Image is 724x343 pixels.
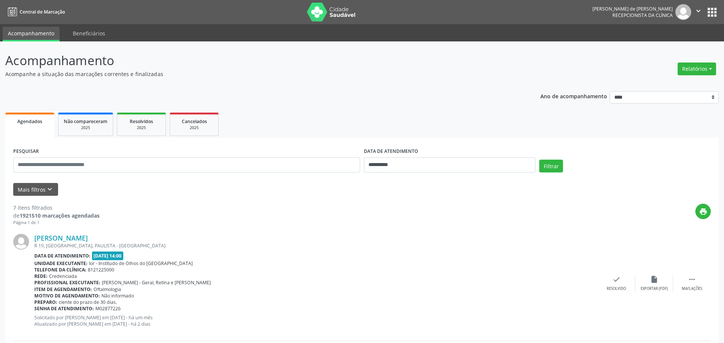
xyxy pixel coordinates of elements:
[95,305,121,312] span: M02877226
[49,273,77,279] span: Credenciada
[612,275,621,284] i: check
[678,63,716,75] button: Relatórios
[13,234,29,250] img: img
[5,51,505,70] p: Acompanhamento
[13,146,39,157] label: PESQUISAR
[101,293,134,299] span: Não informado
[123,125,160,131] div: 2025
[682,286,702,291] div: Mais ações
[695,204,711,219] button: print
[89,260,193,267] span: Ior - Institudo de Olhos do [GEOGRAPHIC_DATA]
[706,6,719,19] button: apps
[34,299,57,305] b: Preparo:
[13,204,100,212] div: 7 itens filtrados
[607,286,626,291] div: Resolvido
[34,260,87,267] b: Unidade executante:
[34,242,598,249] div: R 19, [GEOGRAPHIC_DATA], PAULISTA - [GEOGRAPHIC_DATA]
[92,252,124,260] span: [DATE] 14:00
[540,91,607,101] p: Ano de acompanhamento
[46,185,54,194] i: keyboard_arrow_down
[34,234,88,242] a: [PERSON_NAME]
[64,125,107,131] div: 2025
[17,118,42,125] span: Agendados
[34,314,598,327] p: Solicitado por [PERSON_NAME] em [DATE] - há um mês Atualizado por [PERSON_NAME] em [DATE] - há 2 ...
[13,220,100,226] div: Página 1 de 1
[34,273,48,279] b: Rede:
[612,12,673,18] span: Recepcionista da clínica
[67,27,110,40] a: Beneficiários
[641,286,668,291] div: Exportar (PDF)
[699,207,707,216] i: print
[592,6,673,12] div: [PERSON_NAME] de [PERSON_NAME]
[691,4,706,20] button: 
[3,27,60,41] a: Acompanhamento
[34,253,90,259] b: Data de atendimento:
[59,299,117,305] span: ciente do prazo de 30 dias.
[20,212,100,219] strong: 1921510 marcações agendadas
[675,4,691,20] img: img
[13,183,58,196] button: Mais filtroskeyboard_arrow_down
[182,118,207,125] span: Cancelados
[34,286,92,293] b: Item de agendamento:
[130,118,153,125] span: Resolvidos
[5,70,505,78] p: Acompanhe a situação das marcações correntes e finalizadas
[34,279,100,286] b: Profissional executante:
[364,146,418,157] label: DATA DE ATENDIMENTO
[102,279,211,286] span: [PERSON_NAME] - Geral, Retina e [PERSON_NAME]
[20,9,65,15] span: Central de Marcação
[94,286,121,293] span: Oftalmologia
[34,293,100,299] b: Motivo de agendamento:
[13,212,100,220] div: de
[688,275,696,284] i: 
[34,267,86,273] b: Telefone da clínica:
[175,125,213,131] div: 2025
[650,275,658,284] i: insert_drive_file
[34,305,94,312] b: Senha de atendimento:
[539,160,563,172] button: Filtrar
[5,6,65,18] a: Central de Marcação
[694,7,703,15] i: 
[64,118,107,125] span: Não compareceram
[88,267,114,273] span: 8121225000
